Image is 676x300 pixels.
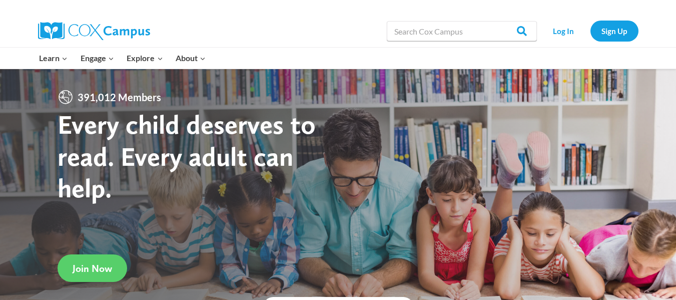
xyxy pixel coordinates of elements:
a: Log In [542,21,585,41]
a: Join Now [58,254,127,282]
strong: Every child deserves to read. Every adult can help. [58,108,316,204]
nav: Primary Navigation [33,48,212,69]
span: 391,012 Members [74,89,165,105]
span: Engage [81,52,114,65]
span: About [176,52,206,65]
span: Learn [39,52,68,65]
nav: Secondary Navigation [542,21,638,41]
span: Explore [127,52,163,65]
input: Search Cox Campus [387,21,537,41]
img: Cox Campus [38,22,150,40]
span: Join Now [73,262,112,274]
a: Sign Up [590,21,638,41]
